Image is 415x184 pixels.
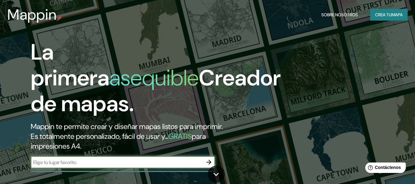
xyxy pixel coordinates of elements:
button: Sobre nosotros [319,9,360,21]
font: Mappin [7,5,57,24]
font: Mappin te permite crear y diseñar mapas listos para imprimir. [31,122,223,131]
img: pin de mapeo [57,16,62,21]
iframe: Lanzador de widgets de ayuda [360,160,408,177]
font: Es totalmente personalizado, fácil de usar y... [31,131,168,141]
button: Crea tumapa [370,9,408,21]
input: Elige tu lugar favorito [31,159,203,166]
font: La primera [31,38,109,92]
font: Sobre nosotros [321,12,358,18]
font: para impresiones A4. [31,131,206,151]
font: GRATIS [168,131,192,141]
font: asequible [109,64,199,92]
font: mapa [392,12,403,18]
font: Crea tu [375,12,392,18]
font: Creador de mapas. [31,64,281,118]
